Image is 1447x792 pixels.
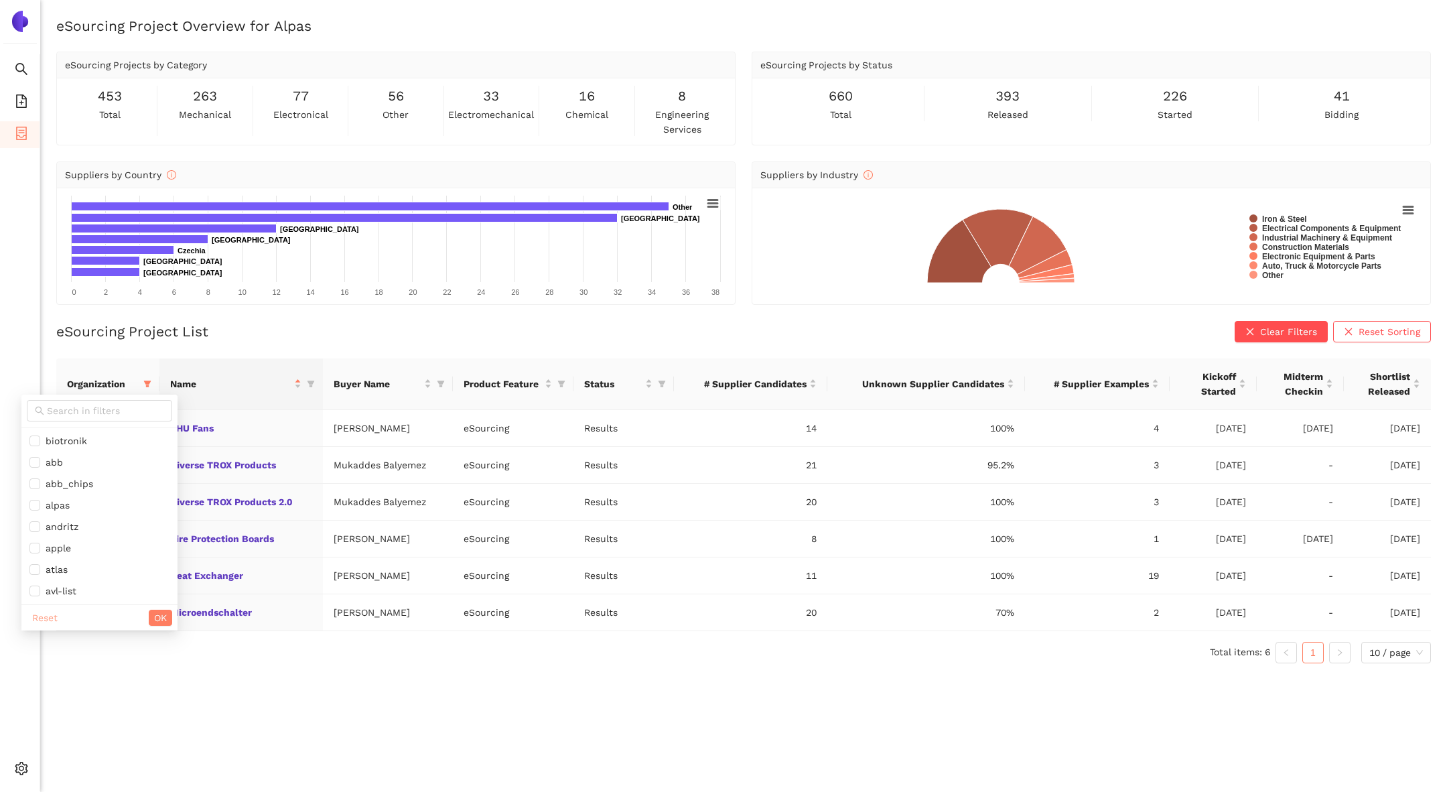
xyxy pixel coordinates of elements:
text: Construction Materials [1262,243,1349,252]
td: eSourcing [453,484,573,521]
span: eSourcing Projects by Category [65,60,207,70]
text: [GEOGRAPHIC_DATA] [621,214,700,222]
td: eSourcing [453,447,573,484]
span: Shortlist Released [1355,369,1410,399]
span: 453 [98,86,122,107]
td: eSourcing [453,557,573,594]
text: Czechia [178,247,206,255]
td: 21 [674,447,827,484]
th: this column's title is Kickoff Started,this column is sortable [1170,358,1257,410]
td: [DATE] [1344,447,1431,484]
td: Results [573,447,674,484]
td: 95.2% [827,447,1026,484]
span: biotronik [40,436,87,446]
span: Unknown Supplier Candidates [838,377,1005,391]
span: right [1336,649,1344,657]
span: Reset [32,610,58,625]
td: [DATE] [1344,484,1431,521]
td: [DATE] [1344,557,1431,594]
span: abb_chips [40,478,93,489]
span: Kickoff Started [1180,369,1236,399]
td: [DATE] [1170,484,1257,521]
text: 14 [307,288,315,296]
td: 20 [674,594,827,631]
span: filter [557,380,565,388]
span: abb [40,457,63,468]
td: Mukaddes Balyemez [323,484,453,521]
text: 30 [579,288,588,296]
span: OK [154,610,167,625]
span: andritz [40,521,78,532]
td: [PERSON_NAME] [323,521,453,557]
span: atlas [40,564,68,575]
a: 1 [1303,643,1323,663]
text: 0 [72,288,76,296]
button: left [1276,642,1297,663]
th: this column's title is Shortlist Released,this column is sortable [1344,358,1431,410]
text: 32 [614,288,622,296]
span: alpas [40,500,70,511]
td: [DATE] [1344,521,1431,557]
text: Electrical Components & Equipment [1262,224,1401,233]
text: 18 [374,288,383,296]
img: Logo [9,11,31,32]
th: this column's title is # Supplier Candidates,this column is sortable [674,358,827,410]
text: Other [673,203,693,211]
span: total [830,107,851,122]
text: 4 [138,288,142,296]
span: # Supplier Candidates [685,377,806,391]
text: 10 [238,288,247,296]
span: Midterm Checkin [1267,369,1323,399]
span: Buyer Name [334,377,421,391]
li: Total items: 6 [1210,642,1270,663]
td: [DATE] [1170,447,1257,484]
span: left [1282,649,1290,657]
td: [DATE] [1344,410,1431,447]
span: 8 [678,86,686,107]
td: 4 [1025,410,1170,447]
li: Previous Page [1276,642,1297,663]
td: eSourcing [453,521,573,557]
text: [GEOGRAPHIC_DATA] [280,225,359,233]
span: eSourcing Projects by Status [760,60,892,70]
button: right [1329,642,1351,663]
span: Suppliers by Industry [760,170,873,180]
span: 393 [995,86,1020,107]
td: 2 [1025,594,1170,631]
span: filter [658,380,666,388]
span: started [1158,107,1192,122]
text: [GEOGRAPHIC_DATA] [212,236,291,244]
span: Organization [67,377,138,391]
span: container [15,122,28,149]
span: 660 [829,86,853,107]
td: 100% [827,521,1026,557]
span: close [1344,327,1353,338]
td: 14 [674,410,827,447]
span: 226 [1163,86,1187,107]
td: Results [573,557,674,594]
span: file-add [15,90,28,117]
span: apple [40,543,71,553]
span: filter [434,374,447,394]
h2: eSourcing Project Overview for Alpas [56,16,1431,36]
span: other [383,107,409,122]
td: [DATE] [1170,594,1257,631]
td: - [1257,594,1344,631]
text: 20 [409,288,417,296]
td: Mukaddes Balyemez [323,447,453,484]
span: filter [304,374,318,394]
span: Suppliers by Country [65,170,176,180]
td: [DATE] [1170,410,1257,447]
th: this column's title is Midterm Checkin,this column is sortable [1257,358,1344,410]
li: 1 [1302,642,1324,663]
text: 2 [104,288,108,296]
th: this column's title is Buyer Name,this column is sortable [323,358,453,410]
text: 28 [545,288,553,296]
button: OK [149,610,172,626]
span: filter [437,380,445,388]
td: - [1257,447,1344,484]
input: Search in filters [47,403,164,418]
td: 100% [827,557,1026,594]
td: Results [573,410,674,447]
span: electromechanical [448,107,534,122]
